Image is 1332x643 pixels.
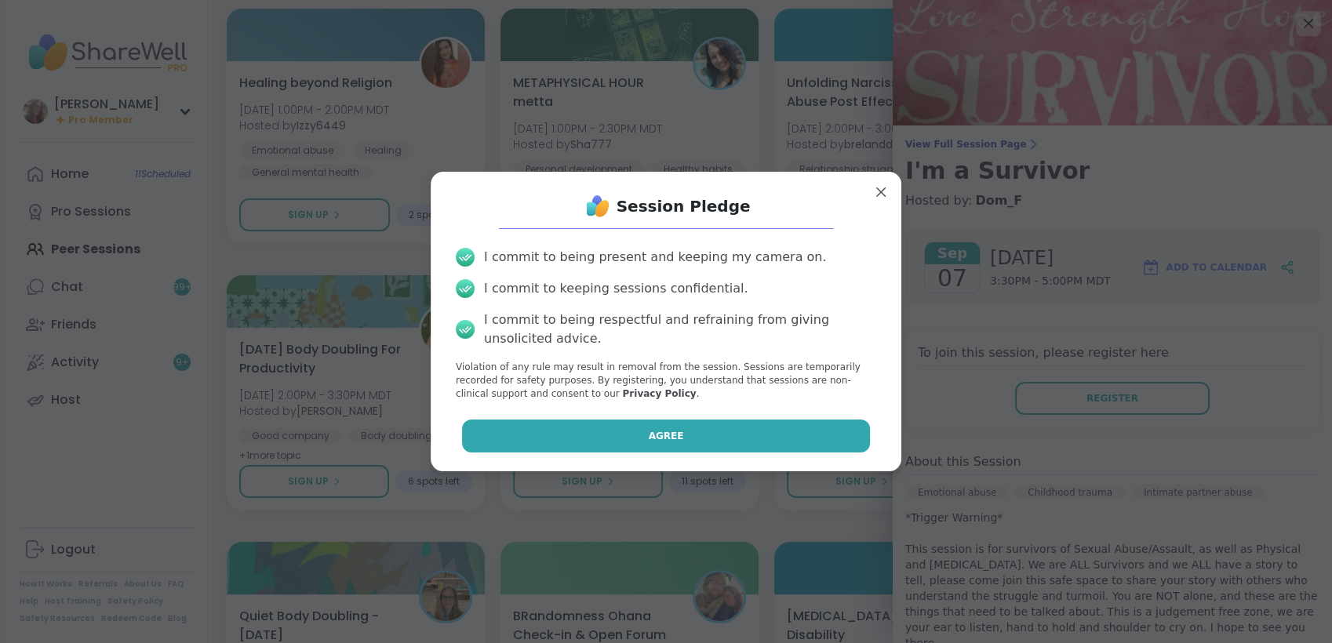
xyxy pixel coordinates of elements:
p: Violation of any rule may result in removal from the session. Sessions are temporarily recorded f... [456,361,876,400]
span: Agree [649,429,684,443]
div: I commit to being respectful and refraining from giving unsolicited advice. [484,311,876,348]
a: Privacy Policy [622,388,696,399]
h1: Session Pledge [617,195,751,217]
div: I commit to being present and keeping my camera on. [484,248,826,267]
img: ShareWell Logo [582,191,613,222]
button: Agree [462,420,871,452]
div: I commit to keeping sessions confidential. [484,279,748,298]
